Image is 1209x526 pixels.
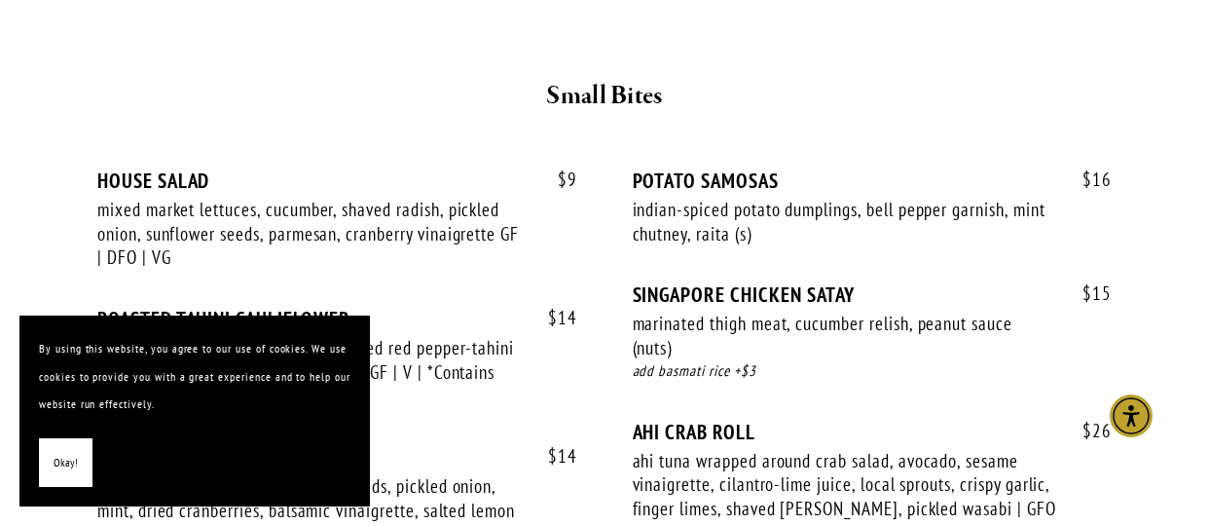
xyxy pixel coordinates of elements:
[1082,168,1092,191] span: $
[1082,282,1092,305] span: $
[1110,394,1153,437] div: Accessibility Menu
[529,307,577,329] span: 14
[1082,419,1092,442] span: $
[633,360,1113,383] div: add basmati rice +$3
[546,79,662,113] strong: Small Bites
[19,316,370,507] section: Cookie banner
[538,169,577,191] span: 9
[548,306,558,329] span: $
[633,420,1113,444] div: AHI CRAB ROLL
[633,312,1057,359] div: marinated thigh meat, cucumber relish, peanut sauce (nuts)
[633,282,1113,307] div: SINGAPORE CHICKEN SATAY
[97,169,577,193] div: HOUSE SALAD
[558,168,568,191] span: $
[54,449,78,477] span: Okay!
[1063,282,1112,305] span: 15
[529,445,577,468] span: 14
[1063,169,1112,191] span: 16
[548,444,558,468] span: $
[39,438,92,488] button: Okay!
[97,198,522,270] div: mixed market lettuces, cucumber, shaved radish, pickled onion, sunflower seeds, parmesan, cranber...
[39,335,350,419] p: By using this website, you agree to our use of cookies. We use cookies to provide you with a grea...
[1063,420,1112,442] span: 26
[97,307,577,331] div: ROASTED TAHINI CAULIFLOWER
[633,169,1113,193] div: POTATO SAMOSAS
[633,198,1057,245] div: indian-spiced potato dumplings, bell pepper garnish, mint chutney, raita (s)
